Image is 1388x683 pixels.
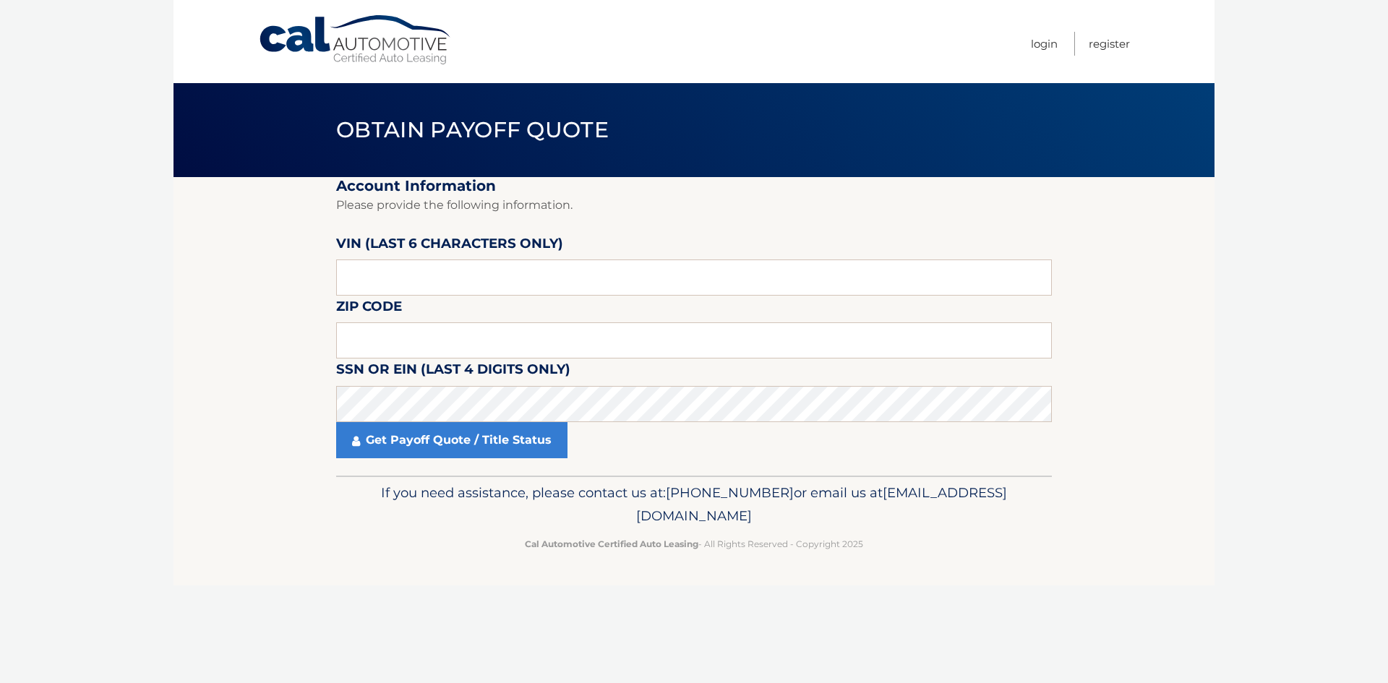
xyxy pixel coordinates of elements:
a: Cal Automotive [258,14,453,66]
label: SSN or EIN (last 4 digits only) [336,358,570,385]
p: If you need assistance, please contact us at: or email us at [346,481,1042,528]
a: Get Payoff Quote / Title Status [336,422,567,458]
a: Register [1089,32,1130,56]
label: Zip Code [336,296,402,322]
p: - All Rights Reserved - Copyright 2025 [346,536,1042,551]
p: Please provide the following information. [336,195,1052,215]
label: VIN (last 6 characters only) [336,233,563,259]
strong: Cal Automotive Certified Auto Leasing [525,538,698,549]
span: Obtain Payoff Quote [336,116,609,143]
a: Login [1031,32,1058,56]
span: [PHONE_NUMBER] [666,484,794,501]
h2: Account Information [336,177,1052,195]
